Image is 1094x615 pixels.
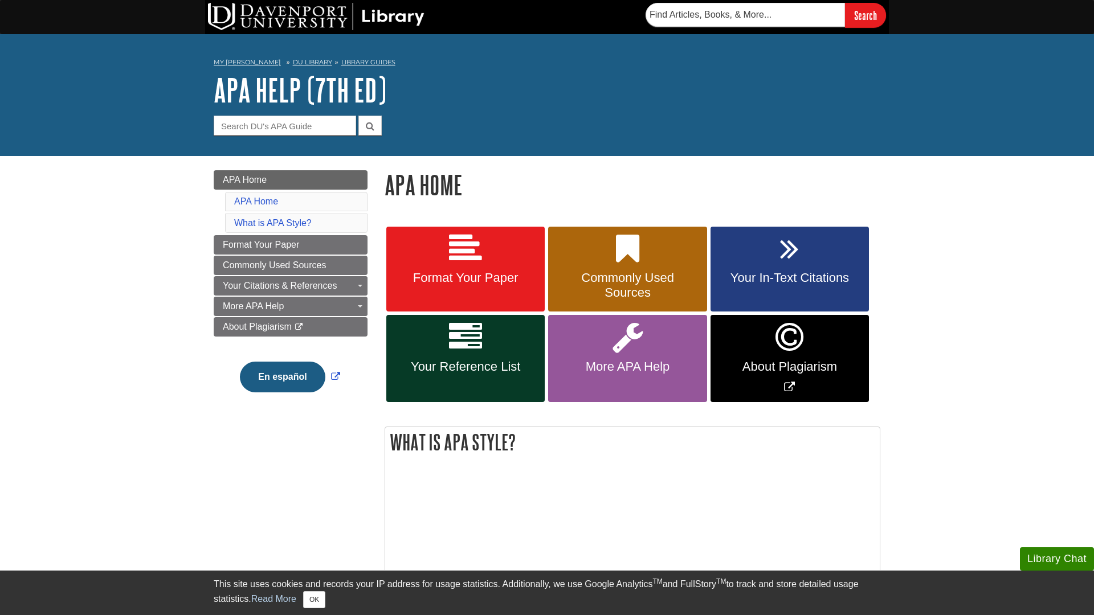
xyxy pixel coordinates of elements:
[293,58,332,66] a: DU Library
[845,3,886,27] input: Search
[646,3,886,27] form: Searches DU Library's articles, books, and more
[386,227,545,312] a: Format Your Paper
[214,317,368,337] a: About Plagiarism
[711,227,869,312] a: Your In-Text Citations
[548,315,707,402] a: More APA Help
[208,3,424,30] img: DU Library
[223,260,326,270] span: Commonly Used Sources
[716,577,726,585] sup: TM
[303,591,325,608] button: Close
[214,170,368,190] a: APA Home
[214,256,368,275] a: Commonly Used Sources
[237,372,342,382] a: Link opens in new window
[223,301,284,311] span: More APA Help
[214,72,386,108] a: APA Help (7th Ed)
[395,359,536,374] span: Your Reference List
[214,116,356,136] input: Search DU's APA Guide
[341,58,395,66] a: Library Guides
[719,359,860,374] span: About Plagiarism
[234,196,278,206] a: APA Home
[1020,547,1094,571] button: Library Chat
[719,270,860,285] span: Your In-Text Citations
[214,170,368,412] div: Guide Page Menu
[711,315,869,402] a: Link opens in new window
[557,359,698,374] span: More APA Help
[214,235,368,255] a: Format Your Paper
[240,362,325,392] button: En español
[548,227,707,312] a: Commonly Used Sources
[223,281,337,290] span: Your Citations & References
[214,55,880,73] nav: breadcrumb
[214,276,368,296] a: Your Citations & References
[214,297,368,316] a: More APA Help
[214,58,281,67] a: My [PERSON_NAME]
[652,577,662,585] sup: TM
[251,594,296,604] a: Read More
[646,3,845,27] input: Find Articles, Books, & More...
[557,270,698,300] span: Commonly Used Sources
[234,218,312,228] a: What is APA Style?
[214,577,880,608] div: This site uses cookies and records your IP address for usage statistics. Additionally, we use Goo...
[294,323,304,331] i: This link opens in a new window
[385,170,880,199] h1: APA Home
[385,427,880,457] h2: What is APA Style?
[223,240,299,249] span: Format Your Paper
[223,322,292,331] span: About Plagiarism
[386,315,545,402] a: Your Reference List
[395,270,536,285] span: Format Your Paper
[223,175,267,184] span: APA Home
